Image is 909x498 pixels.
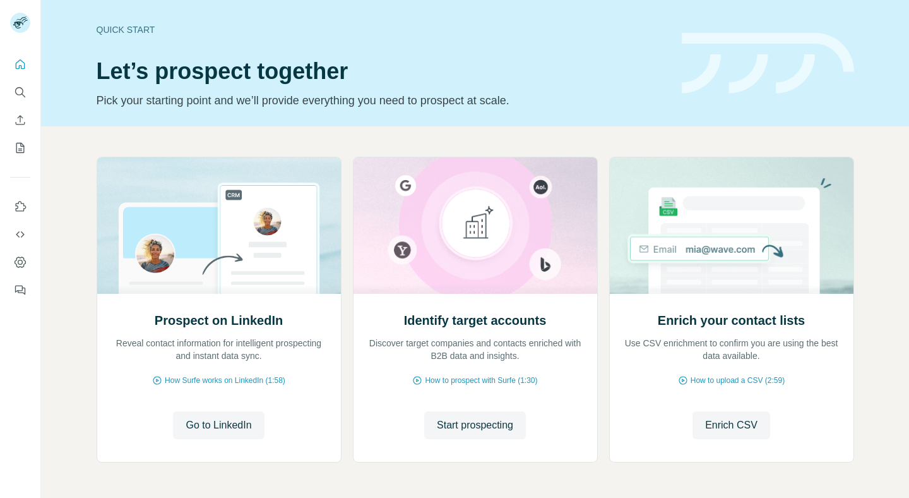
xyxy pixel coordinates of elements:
button: My lists [10,137,30,159]
button: Use Surfe API [10,223,30,246]
button: Start prospecting [424,411,526,439]
p: Reveal contact information for intelligent prospecting and instant data sync. [110,337,328,362]
button: Dashboard [10,251,30,274]
div: Quick start [97,23,667,36]
span: How to upload a CSV (2:59) [691,375,785,386]
img: Prospect on LinkedIn [97,157,342,294]
span: Enrich CSV [705,418,757,433]
button: Enrich CSV [692,411,770,439]
button: Use Surfe on LinkedIn [10,195,30,218]
h2: Enrich your contact lists [658,312,805,329]
span: How Surfe works on LinkedIn (1:58) [165,375,285,386]
button: Quick start [10,53,30,76]
p: Pick your starting point and we’ll provide everything you need to prospect at scale. [97,92,667,109]
p: Discover target companies and contacts enriched with B2B data and insights. [366,337,585,362]
h2: Prospect on LinkedIn [155,312,283,329]
img: Enrich your contact lists [609,157,854,294]
span: How to prospect with Surfe (1:30) [425,375,537,386]
img: banner [682,33,854,94]
h1: Let’s prospect together [97,59,667,84]
span: Go to LinkedIn [186,418,251,433]
button: Search [10,81,30,104]
span: Start prospecting [437,418,513,433]
button: Go to LinkedIn [173,411,264,439]
p: Use CSV enrichment to confirm you are using the best data available. [622,337,841,362]
img: Identify target accounts [353,157,598,294]
button: Feedback [10,279,30,301]
button: Enrich CSV [10,109,30,131]
h2: Identify target accounts [404,312,547,329]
